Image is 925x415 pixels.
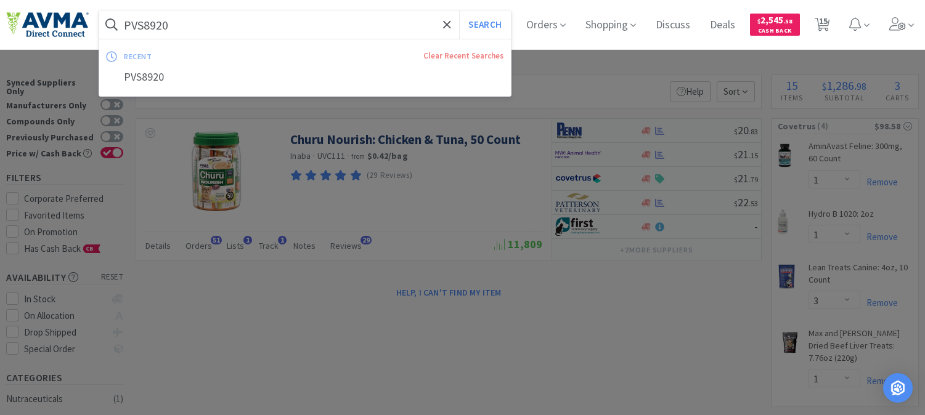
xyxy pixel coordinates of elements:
[124,47,287,66] div: recent
[757,14,793,26] span: 2,545
[99,66,511,89] div: PVS8920
[783,17,793,25] span: . 58
[99,10,511,39] input: Search by item, sku, manufacturer, ingredient, size...
[883,373,913,403] div: Open Intercom Messenger
[810,21,835,32] a: 15
[750,8,800,41] a: $2,545.58Cash Back
[459,10,510,39] button: Search
[705,20,740,31] a: Deals
[423,50,503,61] a: Clear Recent Searches
[757,17,760,25] span: $
[651,20,695,31] a: Discuss
[757,28,793,36] span: Cash Back
[6,12,89,38] img: e4e33dab9f054f5782a47901c742baa9_102.png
